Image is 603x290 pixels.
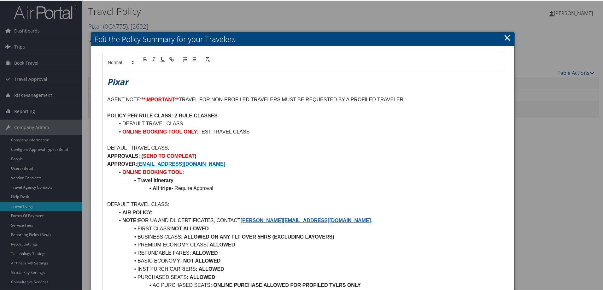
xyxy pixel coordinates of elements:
u: POLICY PER RULE CLASS: 2 RULE CLASSES [107,112,218,118]
strong: All trips [153,185,172,190]
strong: ( [141,153,143,158]
strong: : ALLOWED [189,250,218,255]
p: DEFAULT TRAVEL CLASS: [107,143,498,151]
strong: AIR POLICY: [122,209,153,215]
strong: ONLINE BOOKING TOOL: [122,169,184,174]
strong: : ONLINE PURCHASE ALLOWED FOR PROFILED TVLRS ONLY [210,282,361,287]
li: FOR UA AND DL CERTIFICATES, CONTACT . [115,216,498,224]
strong: : NOT ALLOWED [180,257,220,263]
li: REFUNDABLE FARES [115,248,498,257]
li: DEFAULT TRAVEL CLASS [115,119,498,127]
li: PREMIUM ECONOMY CLASS [115,240,498,248]
p: DEFAULT TRAVEL CLASS: [107,200,498,208]
strong: ) [195,153,196,158]
li: AC PURCHASED SEATS [115,281,498,289]
li: - Require Approval [115,184,498,192]
li: PURCHASED SEATS [115,273,498,281]
li: BUSINESS CLASS [115,232,498,240]
a: [PERSON_NAME][EMAIL_ADDRESS][DOMAIN_NAME] [241,217,371,222]
strong: NOTE: [122,217,138,222]
strong: ONLINE BOOKING TOOL ONLY: [122,128,198,134]
strong: SEND TO COMPLEAT [143,153,195,158]
li: BASIC ECONOMY [115,256,498,264]
li: FIRST CLASS: [115,224,498,232]
strong: APPROVER: [107,161,137,166]
a: [EMAIL_ADDRESS][DOMAIN_NAME] [137,161,225,166]
li: INST PURCH CARRIERS [115,264,498,273]
p: AGENT NOTE: TRAVEL FOR NON-PROFILED TRAVELERS MUST BE REQUESTED BY A PROFILED TRAVELER [107,95,498,103]
strong: : ALLOWED [196,266,224,271]
strong: : ALLOWED [187,274,215,279]
li: TEST TRAVEL CLASS [115,127,498,135]
strong: Travel Itinerary [138,177,173,182]
strong: NOT ALLOWED [171,225,209,231]
em: Pixar [107,75,128,87]
a: Close [504,31,511,43]
strong: : ALLOWED ON ANY FLT OVER 5HRS (EXCLUDING LAYOVERS) [181,234,334,239]
h2: Edit the Policy Summary for your Travelers [91,32,514,45]
strong: : ALLOWED [207,241,235,247]
strong: APPROVALS: [107,153,140,158]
